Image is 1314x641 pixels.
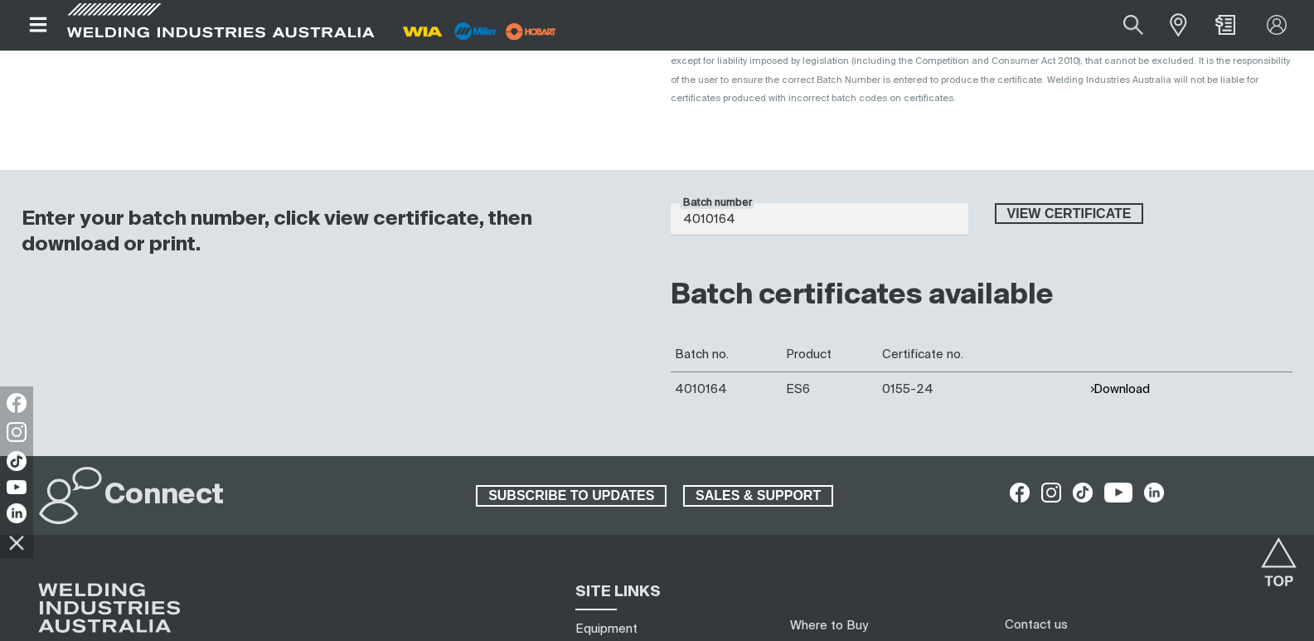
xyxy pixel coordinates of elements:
img: TikTok [7,451,27,471]
a: miller [501,25,561,37]
button: Scroll to top [1260,537,1297,575]
img: miller [501,19,561,44]
h2: Connect [104,478,224,514]
img: Instagram [7,422,27,442]
h2: Batch certificates available [671,278,1293,314]
img: hide socials [2,528,31,556]
a: Where to Buy [790,619,868,632]
td: ES6 [782,371,878,406]
input: Product name or item number... [1084,7,1161,44]
h3: Enter your batch number, click view certificate, then download or print. [22,206,628,258]
td: 4010164 [671,371,782,406]
th: Certificate no. [878,337,1085,372]
button: View certificate [995,203,1144,225]
a: Equipment [575,620,638,638]
span: SALES & SUPPORT [685,485,832,507]
button: Download [1089,382,1150,396]
th: Product [782,337,878,372]
img: Facebook [7,393,27,413]
button: Search products [1105,7,1161,44]
a: Shopping cart (0 product(s)) [1212,15,1239,35]
span: SITE LINKS [575,585,661,600]
a: SUBSCRIBE TO UPDATES [476,485,667,507]
a: Contact us [1005,616,1068,634]
span: SUBSCRIBE TO UPDATES [478,485,665,507]
img: YouTube [7,480,27,494]
a: SALES & SUPPORT [683,485,833,507]
td: 0155-24 [878,371,1085,406]
span: View certificate [996,203,1142,225]
img: LinkedIn [7,503,27,523]
th: Batch no. [671,337,782,372]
